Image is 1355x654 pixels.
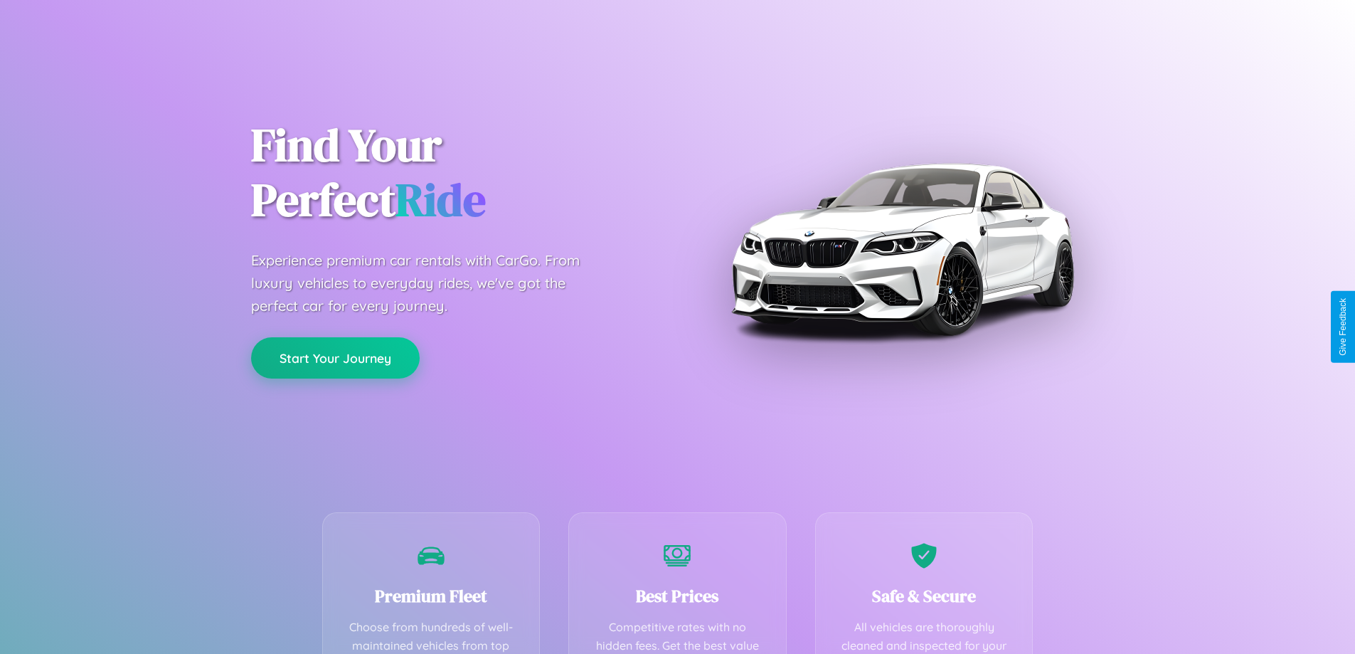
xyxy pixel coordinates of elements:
h1: Find Your Perfect [251,118,657,228]
button: Start Your Journey [251,337,420,379]
img: Premium BMW car rental vehicle [724,71,1080,427]
p: Experience premium car rentals with CarGo. From luxury vehicles to everyday rides, we've got the ... [251,249,607,317]
h3: Premium Fleet [344,584,519,608]
span: Ride [395,169,486,231]
div: Give Feedback [1338,298,1348,356]
h3: Safe & Secure [837,584,1011,608]
h3: Best Prices [590,584,765,608]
